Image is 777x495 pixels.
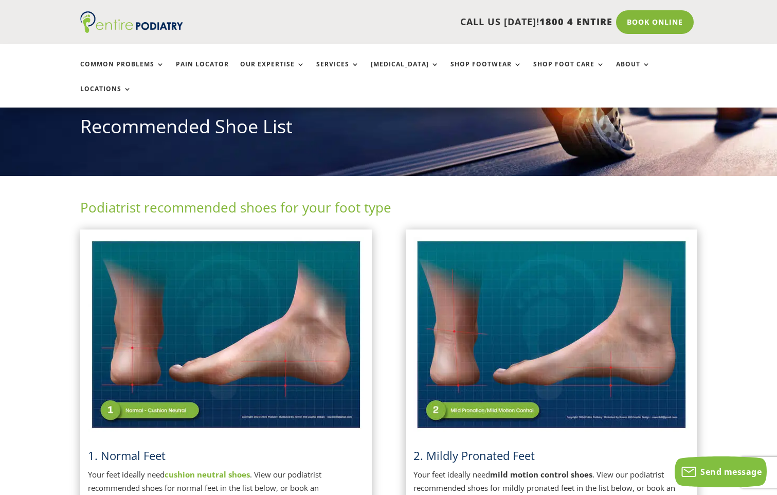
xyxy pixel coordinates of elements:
a: About [616,61,650,83]
span: 2. Mildly Pronated Feet [413,448,535,463]
a: Our Expertise [240,61,305,83]
a: 1. Normal Feet [88,448,166,463]
a: cushion neutral shoes [165,469,250,480]
p: CALL US [DATE]! [223,15,612,29]
h1: Recommended Shoe List [80,114,697,145]
a: Shop Foot Care [533,61,605,83]
a: Entire Podiatry [80,25,183,35]
a: Services [316,61,359,83]
a: Pain Locator [176,61,229,83]
a: Common Problems [80,61,165,83]
a: Book Online [616,10,694,34]
img: logo (1) [80,11,183,33]
strong: mild motion control shoes [490,469,592,480]
a: [MEDICAL_DATA] [371,61,439,83]
h2: Podiatrist recommended shoes for your foot type [80,198,697,222]
img: Normal Feet - View Podiatrist Recommended Cushion Neutral Shoes [88,237,364,432]
span: 1800 4 ENTIRE [539,15,612,28]
a: Locations [80,85,132,108]
a: Shop Footwear [450,61,522,83]
button: Send message [675,456,767,487]
span: Send message [700,466,762,478]
img: Mildly Pronated Feet - View Podiatrist Recommended Mild Motion Control Shoes [413,237,690,432]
